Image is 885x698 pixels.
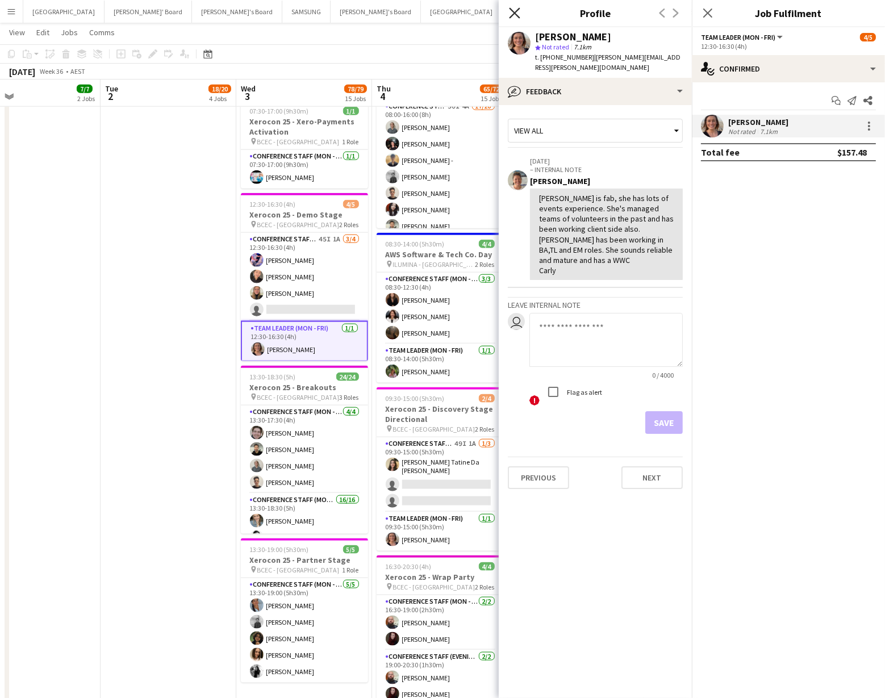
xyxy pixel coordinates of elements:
h3: Xerocon 25 - Discovery Stage Directional [377,404,504,424]
app-card-role: Conference Staff (Mon - Fri)3/308:30-12:30 (4h)[PERSON_NAME][PERSON_NAME][PERSON_NAME] [377,273,504,344]
span: 4 [375,90,391,103]
span: 2 Roles [475,260,495,269]
span: 4/5 [860,33,876,41]
span: 13:30-18:30 (5h) [250,373,296,381]
span: Week 36 [37,67,66,76]
span: 2 Roles [475,583,495,591]
button: Previous [508,466,569,489]
span: 09:30-15:00 (5h30m) [386,394,445,403]
span: Not rated [542,43,569,51]
span: 2 [103,90,118,103]
span: 4/4 [479,240,495,248]
div: [PERSON_NAME] [535,32,611,42]
div: 13:30-18:30 (5h)24/24Xerocon 25 - Breakouts BCEC - [GEOGRAPHIC_DATA]3 RolesConference Staff (Mon ... [241,366,368,534]
span: 08:30-14:00 (5h30m) [386,240,445,248]
span: 1/1 [343,107,359,115]
div: 15 Jobs [481,94,502,103]
div: 4 Jobs [209,94,231,103]
p: – INTERNAL NOTE [530,165,683,174]
button: [PERSON_NAME]'s Board [331,1,421,23]
span: 1 Role [343,137,359,146]
span: 3 [239,90,256,103]
span: Jobs [61,27,78,37]
span: Team Leader (Mon - Fri) [701,33,775,41]
span: 13:30-19:00 (5h30m) [250,545,309,554]
p: [DATE] [530,157,683,165]
button: Next [621,466,683,489]
app-card-role: Team Leader (Mon - Fri)1/108:30-14:00 (5h30m)[PERSON_NAME] [377,344,504,383]
span: BCEC - [GEOGRAPHIC_DATA] [257,393,340,402]
button: Team Leader (Mon - Fri) [701,33,784,41]
span: 16:30-20:30 (4h) [386,562,432,571]
span: 78/79 [344,85,367,93]
div: Feedback [499,78,692,105]
span: 65/72 [480,85,503,93]
div: 7.1km [758,127,780,136]
h3: Job Fulfilment [692,6,885,20]
h3: Xerocon 25 - Xero-Payments Activation [241,116,368,137]
app-card-role: Conference Staff (Mon - Fri)4/413:30-17:30 (4h)[PERSON_NAME][PERSON_NAME][PERSON_NAME][PERSON_NAME] [241,406,368,494]
span: BCEC - [GEOGRAPHIC_DATA] [257,566,340,574]
div: 2 Jobs [77,94,95,103]
label: Flag as alert [565,387,602,396]
span: | [PERSON_NAME][EMAIL_ADDRESS][PERSON_NAME][DOMAIN_NAME] [535,53,681,72]
button: [PERSON_NAME]' Board [105,1,192,23]
app-job-card: 07:30-17:00 (9h30m)1/1Xerocon 25 - Xero-Payments Activation BCEC - [GEOGRAPHIC_DATA]1 RoleConfere... [241,100,368,189]
span: 2 Roles [340,220,359,229]
span: 5/5 [343,545,359,554]
span: 0 / 4000 [643,371,683,379]
app-job-card: 08:00-16:00 (8h)21/24Xerocon 25 - Breakouts BCEC - [GEOGRAPHIC_DATA]2 RolesConference Staff (Mon ... [377,60,504,228]
button: SAMSUNG [282,1,331,23]
span: Comms [89,27,115,37]
h3: Xerocon 25 - Wrap Party [377,572,504,582]
app-card-role: Conference Staff (Mon - Fri)45I1A3/412:30-16:30 (4h)[PERSON_NAME][PERSON_NAME][PERSON_NAME] [241,233,368,321]
span: 4/4 [479,562,495,571]
span: ILUMINA - [GEOGRAPHIC_DATA] [393,260,475,269]
span: 3 Roles [340,393,359,402]
span: 18/20 [208,85,231,93]
span: Edit [36,27,49,37]
app-card-role: Conference Staff (Mon - Fri)1/107:30-17:00 (9h30m)[PERSON_NAME] [241,150,368,189]
span: 24/24 [336,373,359,381]
span: Wed [241,83,256,94]
span: 2/4 [479,394,495,403]
span: Thu [377,83,391,94]
app-card-role: Conference Staff (Mon - Fri)49I1A1/309:30-15:00 (5h30m)[PERSON_NAME] Tatine Da [PERSON_NAME] [PER... [377,437,504,512]
a: View [5,25,30,40]
div: 09:30-15:00 (5h30m)2/4Xerocon 25 - Discovery Stage Directional BCEC - [GEOGRAPHIC_DATA]2 RolesCon... [377,387,504,551]
div: [PERSON_NAME] [728,117,788,127]
span: BCEC - [GEOGRAPHIC_DATA] [393,583,475,591]
app-card-role: Team Leader (Mon - Fri)1/112:30-16:30 (4h)[PERSON_NAME] [241,321,368,362]
app-card-role: Team Leader (Mon - Fri)1/109:30-15:00 (5h30m)[PERSON_NAME] [377,512,504,551]
div: $157.48 [837,147,867,158]
h3: Xerocon 25 - Breakouts [241,382,368,392]
div: Confirmed [692,55,885,82]
button: [GEOGRAPHIC_DATA] [421,1,502,23]
span: View [9,27,25,37]
span: 07:30-17:00 (9h30m) [250,107,309,115]
h3: Xerocon 25 - Demo Stage [241,210,368,220]
div: [DATE] [9,66,35,77]
div: [PERSON_NAME] [530,176,683,186]
a: Jobs [56,25,82,40]
span: View all [514,126,543,136]
button: [PERSON_NAME]'s Board [192,1,282,23]
a: Comms [85,25,119,40]
app-card-role: Conference Staff (Mon - Fri)2/216:30-19:00 (2h30m)[PERSON_NAME][PERSON_NAME] [377,595,504,650]
span: ! [529,395,540,406]
div: 08:30-14:00 (5h30m)4/4AWS Software & Tech Co. Day ILUMINA - [GEOGRAPHIC_DATA]2 RolesConference St... [377,233,504,383]
div: 12:30-16:30 (4h) [701,42,876,51]
h3: AWS Software & Tech Co. Day [377,249,504,260]
span: 1 Role [343,566,359,574]
div: [PERSON_NAME] is fab, she has lots of events experience. She's managed teams of volunteers in the... [539,193,674,276]
span: 12:30-16:30 (4h) [250,200,296,208]
button: [GEOGRAPHIC_DATA] [23,1,105,23]
div: Not rated [728,127,758,136]
span: 7.1km [571,43,594,51]
div: 12:30-16:30 (4h)4/5Xerocon 25 - Demo Stage BCEC - [GEOGRAPHIC_DATA]2 RolesConference Staff (Mon -... [241,193,368,361]
app-job-card: 13:30-19:00 (5h30m)5/5Xerocon 25 - Partner Stage BCEC - [GEOGRAPHIC_DATA]1 RoleConference Staff (... [241,538,368,683]
span: Tue [105,83,118,94]
span: BCEC - [GEOGRAPHIC_DATA] [393,425,475,433]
